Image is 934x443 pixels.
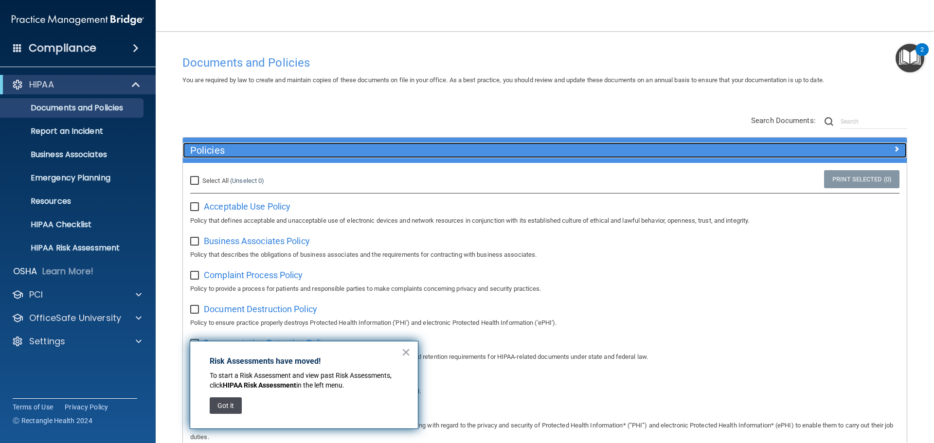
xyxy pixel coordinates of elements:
span: Search Documents: [751,116,816,125]
p: HIPAA Checklist [6,220,139,230]
p: HIPAA [29,79,54,90]
span: Document Destruction Policy [204,304,317,314]
strong: Risk Assessments have moved! [210,356,321,366]
p: Policy to provide a process for patients and responsible parties to make complaints concerning pr... [190,283,899,295]
p: OSHA [13,266,37,277]
p: OfficeSafe University [29,312,121,324]
iframe: Drift Widget Chat Controller [766,374,922,413]
p: Policy to ensure the Practice's employees receive necessary and appropriate training with regard ... [190,420,899,443]
button: Got it [210,397,242,414]
a: Print Selected (0) [824,170,899,188]
button: Close [401,344,411,360]
p: HIPAA Risk Assessment [6,243,139,253]
a: Terms of Use [13,402,53,412]
p: Emergency Planning [6,173,139,183]
p: Policy to ensure practice properly destroys Protected Health Information ('PHI') and electronic P... [190,317,899,329]
p: Policy to ensure that the practice's employees have the right level of access to PHI. [190,386,899,397]
span: Complaint Process Policy [204,270,303,280]
img: ic-search.3b580494.png [825,117,833,126]
p: Documents and Policies [6,103,139,113]
input: Search [841,114,907,129]
span: Ⓒ Rectangle Health 2024 [13,416,92,425]
p: Policy that defines acceptable and unacceptable use of electronic devices and network resources i... [190,215,899,227]
a: (Unselect 0) [230,177,264,184]
span: To start a Risk Assessment and view past Risk Assessments, click [210,372,393,389]
p: PCI [29,289,43,301]
h4: Compliance [29,41,96,55]
span: Acceptable Use Policy [204,201,290,212]
span: in the left menu. [296,381,344,389]
p: Settings [29,336,65,347]
p: Business Associates [6,150,139,159]
img: PMB logo [12,10,144,30]
p: Resources [6,196,139,206]
p: Report an Incident [6,126,139,136]
strong: HIPAA Risk Assessment [223,381,296,389]
span: Documentation Retention Policy [204,338,329,348]
a: Privacy Policy [65,402,108,412]
h5: Policies [190,145,718,156]
p: Learn More! [42,266,94,277]
button: Open Resource Center, 2 new notifications [896,44,924,72]
span: You are required by law to create and maintain copies of these documents on file in your office. ... [182,76,824,84]
div: 2 [920,50,924,62]
p: Policy that describes the obligations of business associates and the requirements for contracting... [190,249,899,261]
h4: Documents and Policies [182,56,907,69]
p: Describe the standards the Practice will use to comply with the documentation and retention requi... [190,351,899,363]
span: Select All [202,177,229,184]
span: Business Associates Policy [204,236,310,246]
